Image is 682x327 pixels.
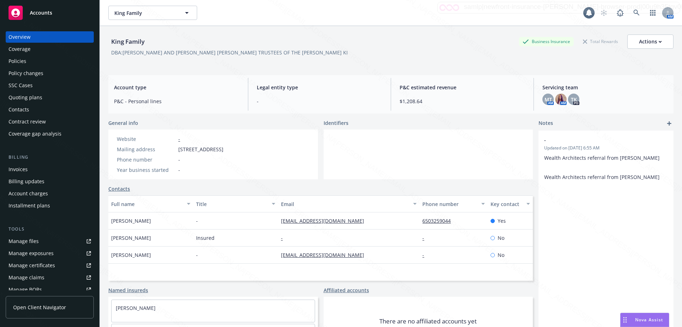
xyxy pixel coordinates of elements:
a: - [422,252,430,258]
span: Nova Assist [635,317,663,323]
a: Accounts [6,3,94,23]
div: Billing updates [9,176,44,187]
a: 6503259044 [422,217,456,224]
a: Invoices [6,164,94,175]
a: Overview [6,31,94,43]
a: - [178,136,180,142]
button: Email [278,195,420,212]
a: Policies [6,56,94,67]
a: Switch app [646,6,660,20]
button: Key contact [488,195,533,212]
a: Coverage [6,43,94,55]
span: There are no affiliated accounts yet [379,317,477,326]
div: Contacts [9,104,29,115]
div: Coverage gap analysis [9,128,61,139]
a: Manage claims [6,272,94,283]
button: Phone number [420,195,487,212]
span: Notes [538,119,553,128]
div: Policy changes [9,68,43,79]
span: Accounts [30,10,52,16]
span: - [178,156,180,163]
a: Installment plans [6,200,94,211]
div: Manage files [9,236,39,247]
a: Quoting plans [6,92,94,103]
div: Actions [639,35,662,48]
div: Email [281,200,409,208]
span: Servicing team [542,84,668,91]
div: Year business started [117,166,175,174]
button: Actions [627,35,673,49]
a: Manage BORs [6,284,94,295]
span: King Family [114,9,176,17]
span: No [498,234,504,242]
span: Open Client Navigator [13,304,66,311]
span: - [257,97,382,105]
a: Contacts [108,185,130,192]
span: General info [108,119,138,127]
span: [PERSON_NAME] [111,234,151,242]
a: Manage exposures [6,248,94,259]
a: Search [629,6,644,20]
div: Full name [111,200,183,208]
span: MT [545,96,552,103]
span: P&C estimated revenue [400,84,525,91]
span: - [196,217,198,225]
p: Wealth Architects referral from [PERSON_NAME] [544,173,668,181]
span: Yes [498,217,506,225]
a: Policy changes [6,68,94,79]
a: - [422,234,430,241]
button: Title [193,195,278,212]
div: Policies [9,56,26,67]
span: - [178,166,180,174]
a: Coverage gap analysis [6,128,94,139]
div: Quoting plans [9,92,42,103]
a: Contract review [6,116,94,127]
div: Phone number [117,156,175,163]
span: Identifiers [324,119,348,127]
div: Manage exposures [9,248,54,259]
span: - [196,251,198,259]
div: Title [196,200,267,208]
span: [PERSON_NAME] [111,251,151,259]
span: Insured [196,234,215,242]
div: Mailing address [117,146,175,153]
div: Manage certificates [9,260,55,271]
a: [PERSON_NAME] [116,305,156,311]
div: Total Rewards [579,37,622,46]
a: SSC Cases [6,80,94,91]
div: Coverage [9,43,31,55]
a: [EMAIL_ADDRESS][DOMAIN_NAME] [281,252,370,258]
img: photo [555,94,567,105]
a: Manage certificates [6,260,94,271]
div: Contract review [9,116,46,127]
a: Named insureds [108,286,148,294]
span: Updated on [DATE] 6:55 AM [544,145,668,151]
span: - [544,136,649,144]
div: Invoices [9,164,28,175]
div: Installment plans [9,200,50,211]
div: King Family [108,37,147,46]
div: Overview [9,31,31,43]
button: Nova Assist [620,313,669,327]
div: Website [117,135,175,143]
div: Tools [6,226,94,233]
a: Billing updates [6,176,94,187]
div: Business Insurance [519,37,574,46]
button: King Family [108,6,197,20]
div: Drag to move [621,313,629,327]
div: Key contact [491,200,522,208]
a: add [665,119,673,128]
span: Account type [114,84,239,91]
span: TK [571,96,577,103]
a: Contacts [6,104,94,115]
a: Report a Bug [613,6,627,20]
button: Full name [108,195,193,212]
a: - [281,234,288,241]
span: $1,208.64 [400,97,525,105]
span: [PERSON_NAME] [111,217,151,225]
div: Manage claims [9,272,44,283]
div: -Updated on [DATE] 6:55 AMWealth Architects referral from [PERSON_NAME] Wealth Architects referra... [538,131,673,186]
a: Manage files [6,236,94,247]
div: Account charges [9,188,48,199]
